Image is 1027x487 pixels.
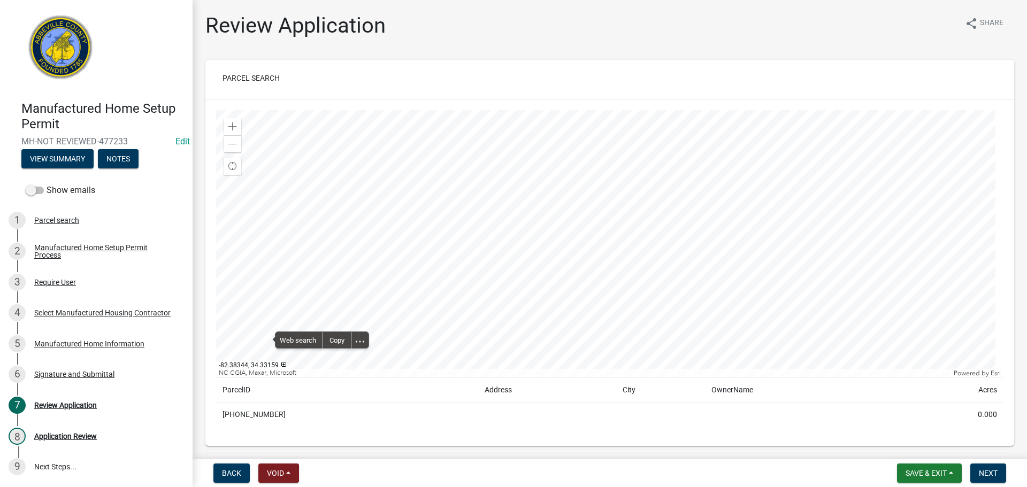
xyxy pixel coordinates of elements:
[224,118,241,135] div: Zoom in
[323,332,351,348] div: Copy
[616,378,704,403] td: City
[9,397,26,414] div: 7
[21,101,184,132] h4: Manufactured Home Setup Permit
[98,149,139,168] button: Notes
[34,279,76,286] div: Require User
[9,428,26,445] div: 8
[34,432,97,440] div: Application Review
[9,304,26,321] div: 4
[956,13,1012,34] button: shareShare
[906,469,947,477] span: Save & Exit
[213,463,250,483] button: Back
[175,136,190,146] wm-modal-confirm: Edit Application Number
[951,369,1003,377] div: Powered by
[216,378,478,403] td: ParcelID
[965,17,978,30] i: share
[991,369,1001,377] a: Esri
[34,401,97,409] div: Review Application
[26,184,95,197] label: Show emails
[98,155,139,164] wm-modal-confirm: Notes
[267,469,284,477] span: Void
[21,155,94,164] wm-modal-confirm: Summary
[34,217,79,224] div: Parcel search
[9,212,26,229] div: 1
[214,68,288,88] button: Parcel search
[9,458,26,475] div: 9
[9,335,26,352] div: 5
[478,378,617,403] td: Address
[34,370,114,378] div: Signature and Submittal
[224,135,241,152] div: Zoom out
[21,11,100,90] img: Abbeville County, South Carolina
[980,17,1003,30] span: Share
[216,369,951,377] div: NC CGIA, Maxar, Microsoft
[175,136,190,146] a: Edit
[9,274,26,291] div: 3
[222,469,241,477] span: Back
[205,13,386,38] h1: Review Application
[275,332,323,348] span: Web search
[216,403,478,427] td: [PHONE_NUMBER]
[893,378,1003,403] td: Acres
[9,366,26,383] div: 6
[224,158,241,175] div: Find my location
[970,463,1006,483] button: Next
[21,149,94,168] button: View Summary
[705,378,893,403] td: OwnerName
[9,243,26,260] div: 2
[897,463,962,483] button: Save & Exit
[893,403,1003,427] td: 0.000
[34,340,144,347] div: Manufactured Home Information
[34,244,175,259] div: Manufactured Home Setup Permit Process
[979,469,998,477] span: Next
[21,136,171,146] span: MH-NOT REVIEWED-477233
[34,309,171,316] div: Select Manufactured Housing Contractor
[258,463,299,483] button: Void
